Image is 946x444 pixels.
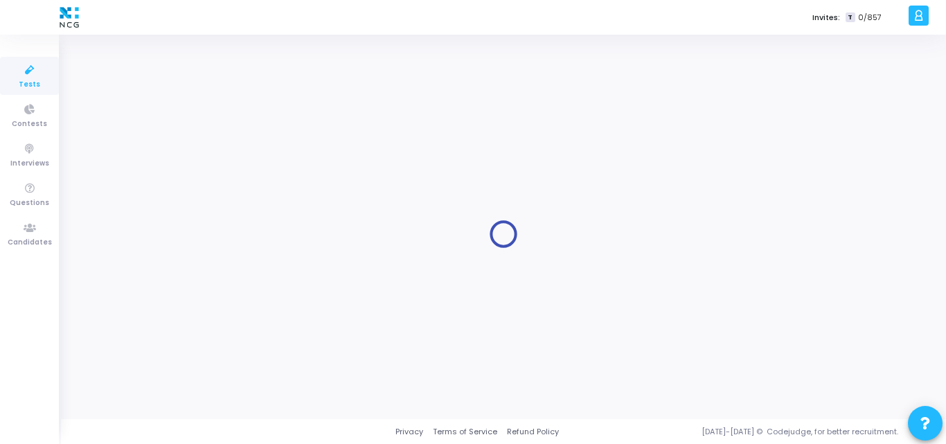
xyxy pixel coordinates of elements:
[10,197,49,209] span: Questions
[812,12,840,24] label: Invites:
[10,158,49,170] span: Interviews
[433,426,497,438] a: Terms of Service
[12,118,47,130] span: Contests
[559,426,929,438] div: [DATE]-[DATE] © Codejudge, for better recruitment.
[846,12,855,23] span: T
[19,79,40,91] span: Tests
[507,426,559,438] a: Refund Policy
[8,237,52,249] span: Candidates
[56,3,82,31] img: logo
[395,426,423,438] a: Privacy
[858,12,882,24] span: 0/857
